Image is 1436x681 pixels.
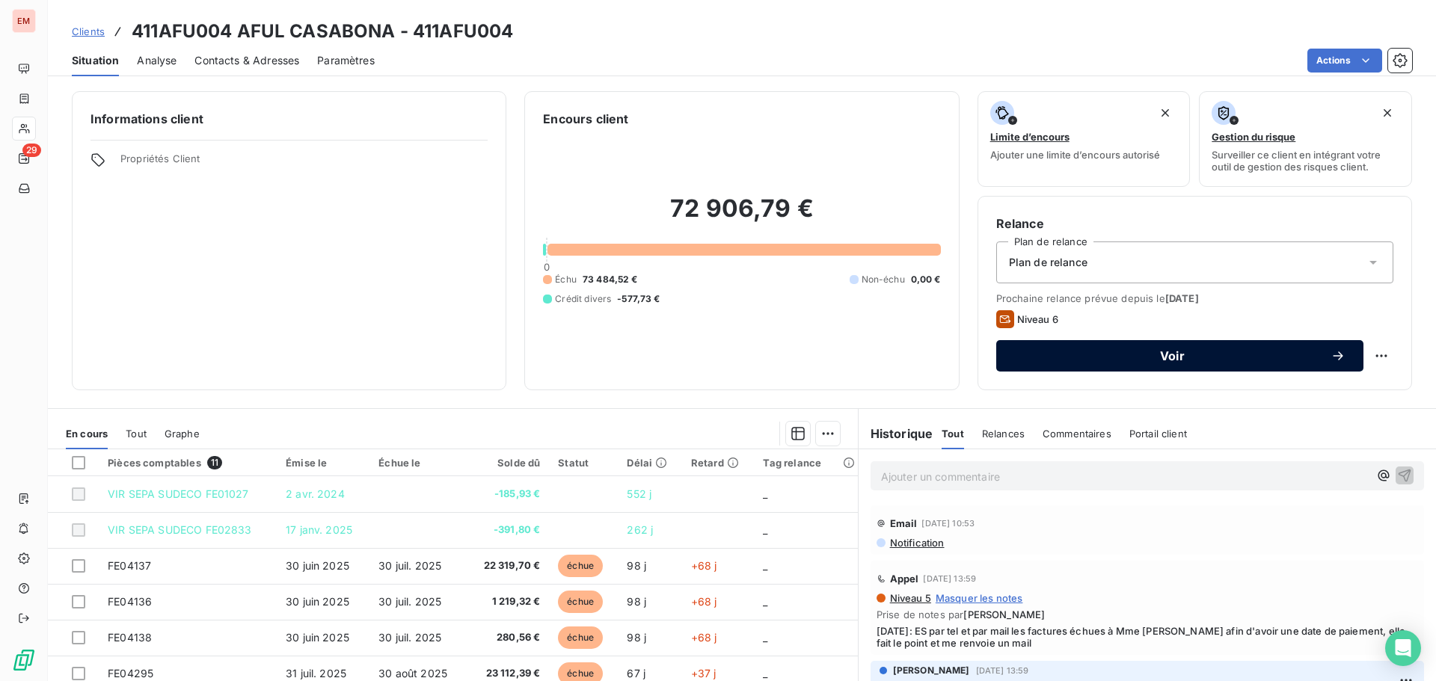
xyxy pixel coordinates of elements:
span: Clients [72,25,105,37]
span: Surveiller ce client en intégrant votre outil de gestion des risques client. [1212,149,1399,173]
span: Non-échu [862,273,905,286]
span: Relances [982,428,1025,440]
span: -185,93 € [474,487,541,502]
span: Prochaine relance prévue depuis le [996,292,1393,304]
span: 31 juil. 2025 [286,667,346,680]
span: 1 219,32 € [474,594,541,609]
h2: 72 906,79 € [543,194,940,238]
span: VIR SEPA SUDECO FE02833 [108,523,251,536]
div: Retard [691,457,746,469]
h6: Informations client [90,110,488,128]
span: _ [763,595,767,608]
span: 30 juin 2025 [286,559,349,572]
span: 98 j [627,595,646,608]
span: 29 [22,144,41,157]
span: 280,56 € [474,630,541,645]
h6: Historique [859,425,933,443]
span: échue [558,626,603,649]
span: 552 j [627,487,651,500]
span: 30 juin 2025 [286,595,349,608]
span: _ [763,667,767,680]
span: _ [763,631,767,644]
span: Analyse [137,53,177,68]
span: 30 juil. 2025 [378,631,441,644]
span: FE04137 [108,559,151,572]
a: Clients [72,24,105,39]
div: Pièces comptables [108,456,268,469]
span: [DATE] 13:59 [976,666,1029,675]
span: 98 j [627,559,646,572]
button: Gestion du risqueSurveiller ce client en intégrant votre outil de gestion des risques client. [1199,91,1412,187]
span: Appel [890,573,919,585]
span: 30 juil. 2025 [378,595,441,608]
div: Solde dû [474,457,541,469]
span: Portail client [1129,428,1187,440]
div: Échue le [378,457,455,469]
span: Limite d’encours [990,131,1070,143]
span: 0 [544,261,550,273]
button: Voir [996,340,1363,372]
span: Niveau 5 [889,592,931,604]
span: Notification [889,537,945,549]
span: 11 [207,456,222,469]
span: 67 j [627,667,645,680]
div: Émise le [286,457,360,469]
span: _ [763,559,767,572]
span: FE04295 [108,667,153,680]
span: [DATE] 10:53 [921,519,975,528]
span: 30 juin 2025 [286,631,349,644]
span: 30 août 2025 [378,667,447,680]
button: Limite d’encoursAjouter une limite d’encours autorisé [978,91,1191,187]
span: Masquer les notes [936,592,1023,604]
span: +68 j [691,595,717,608]
span: Crédit divers [555,292,611,306]
span: Prise de notes par [877,608,1418,620]
h3: 411AFU004 AFUL CASABONA - 411AFU004 [132,18,513,45]
span: [PERSON_NAME] [963,608,1045,620]
span: 17 janv. 2025 [286,523,352,536]
span: Email [890,517,918,529]
span: En cours [66,428,108,440]
span: +68 j [691,631,717,644]
span: FE04138 [108,631,152,644]
span: _ [763,523,767,536]
span: [PERSON_NAME] [893,664,970,677]
span: Propriétés Client [120,152,488,173]
span: 23 112,39 € [474,666,541,681]
span: [DATE] [1165,292,1199,304]
span: Tout [942,428,964,440]
span: +37 j [691,667,717,680]
span: 2 avr. 2024 [286,487,345,500]
div: Statut [558,457,609,469]
span: Graphe [165,428,200,440]
span: Paramètres [317,53,375,68]
span: 73 484,52 € [583,273,638,286]
span: 0,00 € [911,273,941,286]
button: Actions [1307,49,1382,73]
span: Voir [1014,350,1331,362]
img: Logo LeanPay [12,648,36,672]
span: Situation [72,53,119,68]
span: 22 319,70 € [474,558,541,573]
span: échue [558,591,603,613]
div: Tag relance [763,457,848,469]
span: Tout [126,428,147,440]
span: +68 j [691,559,717,572]
span: 262 j [627,523,653,536]
span: 30 juil. 2025 [378,559,441,572]
span: Contacts & Adresses [194,53,299,68]
span: Ajouter une limite d’encours autorisé [990,149,1160,161]
span: Niveau 6 [1017,313,1058,325]
span: 98 j [627,631,646,644]
span: Gestion du risque [1212,131,1295,143]
span: Plan de relance [1009,255,1087,270]
span: échue [558,555,603,577]
span: Commentaires [1043,428,1111,440]
h6: Relance [996,215,1393,232]
div: Open Intercom Messenger [1385,630,1421,666]
span: Échu [555,273,577,286]
h6: Encours client [543,110,628,128]
div: Délai [627,457,672,469]
span: [DATE]: ES par tel et par mail les factures échues à Mme [PERSON_NAME] afin d'avoir une date de p... [877,625,1418,649]
span: [DATE] 13:59 [923,574,976,583]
